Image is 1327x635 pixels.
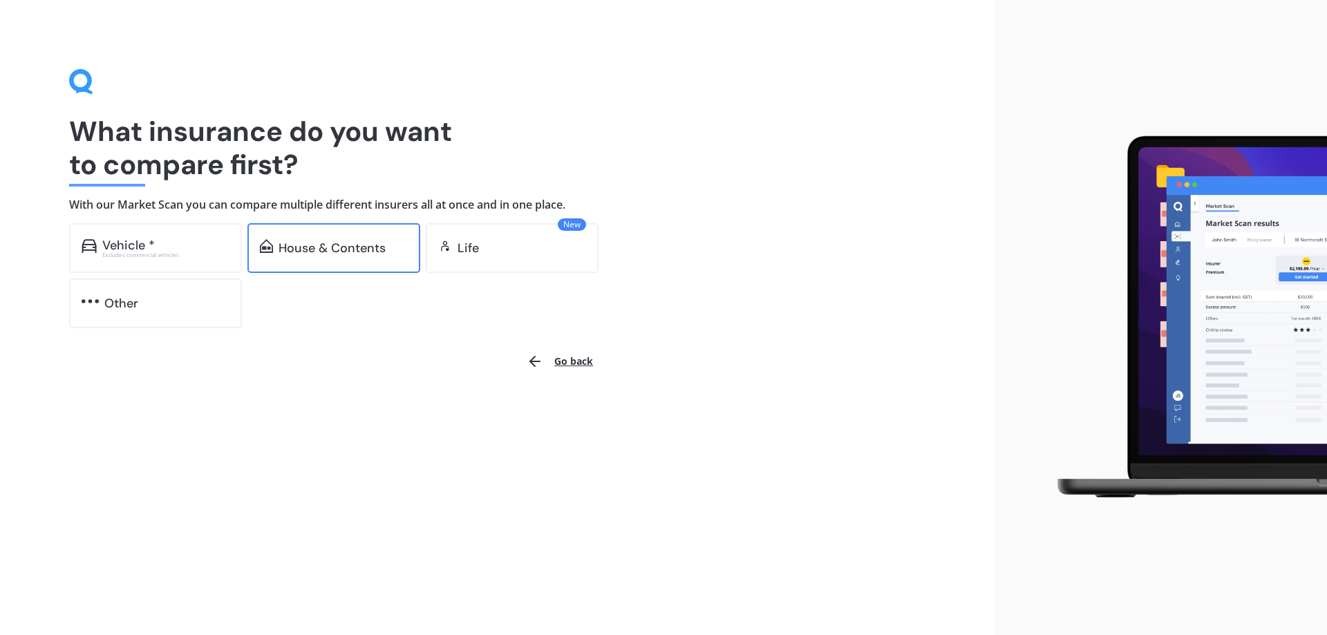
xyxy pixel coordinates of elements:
img: laptop.webp [1037,128,1327,508]
img: life.f720d6a2d7cdcd3ad642.svg [438,239,452,253]
img: other.81dba5aafe580aa69f38.svg [82,294,99,308]
div: Excludes commercial vehicles [102,252,229,258]
div: Vehicle * [102,238,155,252]
img: home-and-contents.b802091223b8502ef2dd.svg [260,239,273,253]
span: New [558,218,586,231]
h1: What insurance do you want to compare first? [69,115,926,181]
div: Life [458,241,479,255]
div: Other [104,296,138,310]
img: car.f15378c7a67c060ca3f3.svg [82,239,97,253]
div: House & Contents [279,241,386,255]
h4: With our Market Scan you can compare multiple different insurers all at once and in one place. [69,198,926,212]
button: Go back [518,345,601,378]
